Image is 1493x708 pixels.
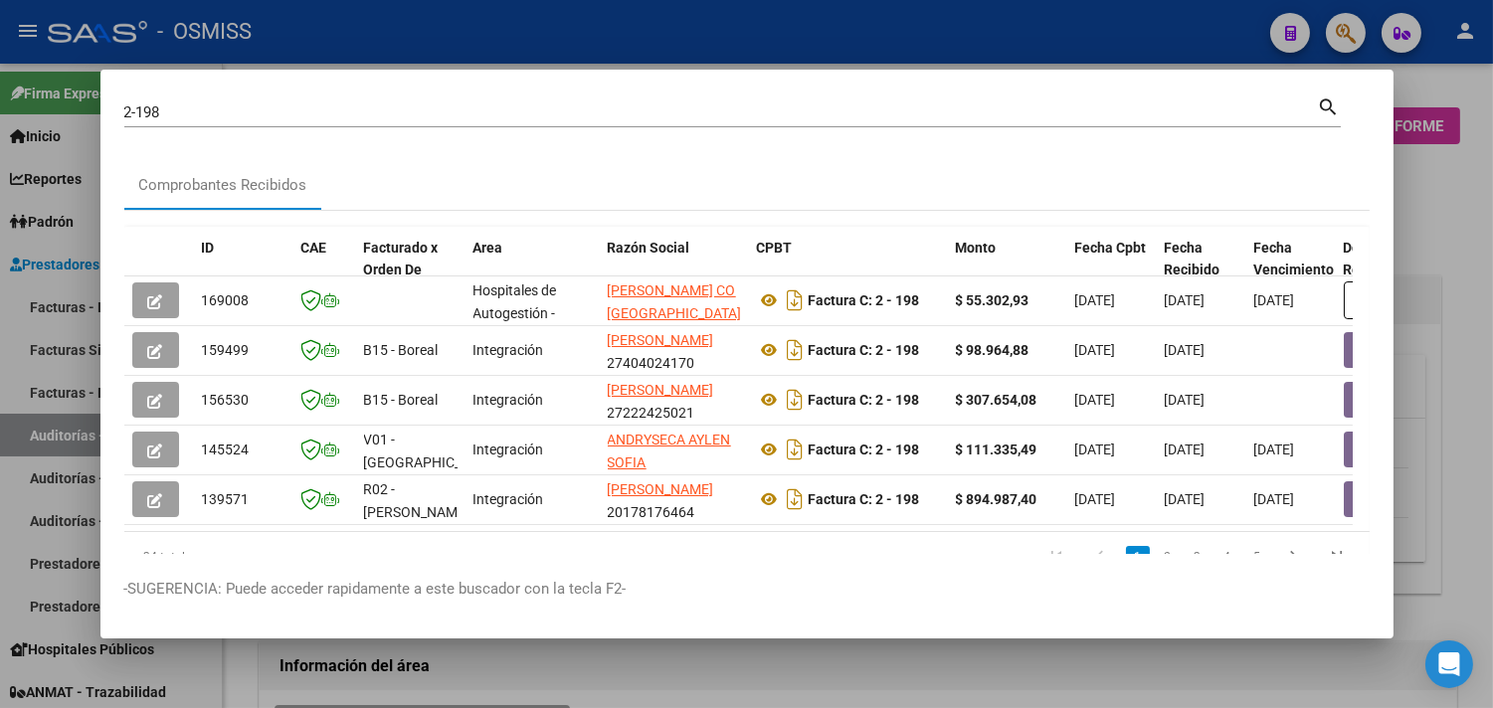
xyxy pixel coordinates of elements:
[139,174,307,197] div: Comprobantes Recibidos
[608,332,714,348] span: [PERSON_NAME]
[809,292,920,308] strong: Factura C: 2 - 198
[473,240,503,256] span: Area
[124,532,370,582] div: 34 total
[757,240,793,256] span: CPBT
[1215,546,1239,568] a: 4
[1254,442,1295,457] span: [DATE]
[809,491,920,507] strong: Factura C: 2 - 198
[956,342,1029,358] strong: $ 98.964,88
[194,227,293,314] datatable-header-cell: ID
[1254,491,1295,507] span: [DATE]
[608,481,714,497] span: [PERSON_NAME]
[1213,540,1242,574] li: page 4
[364,481,470,520] span: R02 - [PERSON_NAME]
[1165,392,1206,408] span: [DATE]
[473,392,544,408] span: Integración
[1075,342,1116,358] span: [DATE]
[473,491,544,507] span: Integración
[1075,292,1116,308] span: [DATE]
[1067,227,1157,314] datatable-header-cell: Fecha Cpbt
[202,488,285,511] div: 139571
[202,389,285,412] div: 156530
[809,442,920,457] strong: Factura C: 2 - 198
[956,491,1037,507] strong: $ 894.987,40
[956,392,1037,408] strong: $ 307.654,08
[1425,640,1473,688] div: Open Intercom Messenger
[1153,540,1183,574] li: page 2
[1075,491,1116,507] span: [DATE]
[809,392,920,408] strong: Factura C: 2 - 198
[1246,227,1336,314] datatable-header-cell: Fecha Vencimiento
[1254,292,1295,308] span: [DATE]
[783,334,809,366] i: Descargar documento
[364,342,439,358] span: B15 - Boreal
[608,432,731,470] span: ANDRYSECA AYLEN SOFIA
[600,227,749,314] datatable-header-cell: Razón Social
[202,339,285,362] div: 159499
[608,240,690,256] span: Razón Social
[1075,240,1147,256] span: Fecha Cpbt
[1275,546,1313,568] a: go to next page
[473,442,544,457] span: Integración
[608,282,742,344] span: [PERSON_NAME] CO [GEOGRAPHIC_DATA][PERSON_NAME]
[1123,540,1153,574] li: page 1
[1165,491,1206,507] span: [DATE]
[1318,93,1341,117] mat-icon: search
[356,227,466,314] datatable-header-cell: Facturado x Orden De
[1038,546,1076,568] a: go to first page
[608,379,741,421] div: 27222425021
[783,384,809,416] i: Descargar documento
[1075,392,1116,408] span: [DATE]
[364,432,498,470] span: V01 - [GEOGRAPHIC_DATA]
[1165,442,1206,457] span: [DATE]
[466,227,600,314] datatable-header-cell: Area
[956,292,1029,308] strong: $ 55.302,93
[364,392,439,408] span: B15 - Boreal
[608,382,714,398] span: [PERSON_NAME]
[749,227,948,314] datatable-header-cell: CPBT
[1186,546,1210,568] a: 3
[1157,227,1246,314] datatable-header-cell: Fecha Recibido
[783,483,809,515] i: Descargar documento
[608,478,741,520] div: 20178176464
[1336,227,1455,314] datatable-header-cell: Doc Respaldatoria
[809,342,920,358] strong: Factura C: 2 - 198
[948,227,1067,314] datatable-header-cell: Monto
[1082,546,1120,568] a: go to previous page
[1156,546,1180,568] a: 2
[1344,240,1433,278] span: Doc Respaldatoria
[202,289,285,312] div: 169008
[1165,342,1206,358] span: [DATE]
[1242,540,1272,574] li: page 5
[783,284,809,316] i: Descargar documento
[783,434,809,465] i: Descargar documento
[1183,540,1213,574] li: page 3
[301,240,327,256] span: CAE
[364,240,439,278] span: Facturado x Orden De
[202,439,285,461] div: 145524
[1319,546,1357,568] a: go to last page
[1075,442,1116,457] span: [DATE]
[608,279,741,321] div: 30695655939
[1245,546,1269,568] a: 5
[956,442,1037,457] strong: $ 111.335,49
[293,227,356,314] datatable-header-cell: CAE
[473,342,544,358] span: Integración
[202,240,215,256] span: ID
[473,282,557,344] span: Hospitales de Autogestión - Afiliaciones
[608,329,741,371] div: 27404024170
[1165,292,1206,308] span: [DATE]
[956,240,997,256] span: Monto
[124,578,1370,601] p: -SUGERENCIA: Puede acceder rapidamente a este buscador con la tecla F2-
[608,429,741,470] div: 27417388007
[1126,546,1150,568] a: 1
[1165,240,1220,278] span: Fecha Recibido
[1254,240,1335,278] span: Fecha Vencimiento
